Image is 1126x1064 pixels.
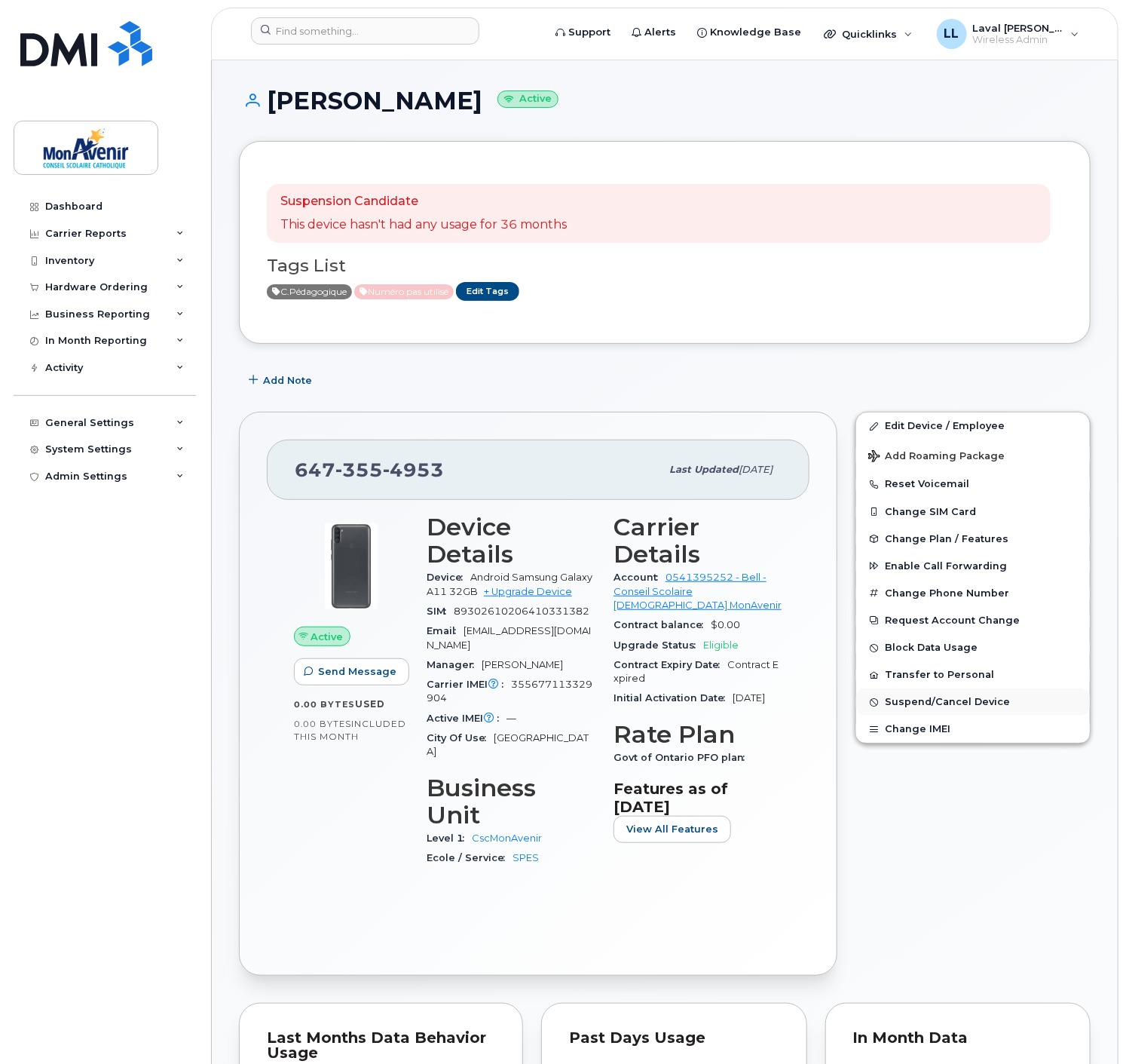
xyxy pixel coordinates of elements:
span: Manager [427,659,482,670]
span: [DATE] [733,692,765,704]
h3: Business Unit [427,774,595,829]
span: Suspend/Cancel Device [885,697,1010,708]
span: Device [427,572,470,583]
button: Change SIM Card [856,498,1090,526]
a: CscMonAvenir [472,832,542,844]
span: Active [267,284,352,299]
span: Email [427,625,464,636]
span: 355 [335,458,383,481]
button: Block Data Usage [856,634,1090,661]
span: [DATE] [739,464,773,475]
a: SPES [513,852,539,863]
button: Suspend/Cancel Device [856,688,1090,716]
span: Contract balance [613,619,711,630]
span: Level 1 [427,832,472,844]
p: Suspension Candidate [280,193,567,210]
span: Eligible [703,639,739,651]
h3: Features as of [DATE] [613,780,782,816]
span: 0.00 Bytes [294,699,355,710]
span: Contract Expiry Date [613,659,727,670]
button: Request Account Change [856,607,1090,634]
span: Initial Activation Date [613,692,733,704]
button: Transfer to Personal [856,661,1090,688]
h3: Rate Plan [613,721,782,748]
a: Edit Device / Employee [856,412,1090,440]
span: Active [354,284,454,299]
button: Change IMEI [856,716,1090,743]
button: Add Note [239,366,325,394]
span: included this month [294,718,406,743]
span: 0.00 Bytes [294,719,351,729]
button: Send Message [294,658,409,685]
p: This device hasn't had any usage for 36 months [280,216,567,234]
button: Add Roaming Package [856,440,1090,471]
small: Active [497,90,558,108]
div: Last Months Data Behavior Usage [267,1031,495,1060]
h3: Device Details [427,514,595,568]
span: Send Message [318,664,396,679]
span: [PERSON_NAME] [482,659,563,670]
h1: [PERSON_NAME] [239,87,1091,114]
button: Reset Voicemail [856,471,1090,498]
span: Android Samsung Galaxy A11 32GB [427,572,592,596]
span: Add Note [263,373,312,388]
span: $0.00 [711,619,740,630]
div: In Month Data [853,1031,1063,1046]
span: City Of Use [427,732,494,744]
span: — [506,713,516,724]
button: Change Plan / Features [856,526,1090,553]
span: Govt of Ontario PFO plan [613,752,752,763]
span: Account [613,572,666,583]
span: Last updated [669,464,739,475]
span: [EMAIL_ADDRESS][DOMAIN_NAME] [427,625,591,650]
button: Enable Call Forwarding [856,553,1090,580]
a: Edit Tags [456,282,519,301]
span: [GEOGRAPHIC_DATA] [427,732,589,757]
span: used [355,698,385,710]
a: + Upgrade Device [484,586,572,597]
button: Change Phone Number [856,580,1090,607]
a: 0541395252 - Bell - Conseil Scolaire [DEMOGRAPHIC_DATA] MonAvenir [613,572,782,611]
span: Ecole / Service [427,852,513,863]
span: Active IMEI [427,713,506,724]
span: Upgrade Status [613,639,703,651]
span: Carrier IMEI [427,679,511,690]
span: Active [311,630,344,644]
span: Change Plan / Features [885,533,1008,544]
span: Add Roaming Package [868,450,1005,465]
span: 89302610206410331382 [454,606,589,617]
span: View All Features [626,822,718,836]
h3: Carrier Details [613,514,782,568]
span: Enable Call Forwarding [885,560,1007,572]
div: Past Days Usage [569,1031,779,1046]
h3: Tags List [267,256,1063,275]
button: View All Features [613,816,731,843]
img: image20231002-3703462-8g74pc.jpeg [306,521,396,612]
span: SIM [427,606,454,617]
span: 4953 [383,458,444,481]
span: 647 [295,458,444,481]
